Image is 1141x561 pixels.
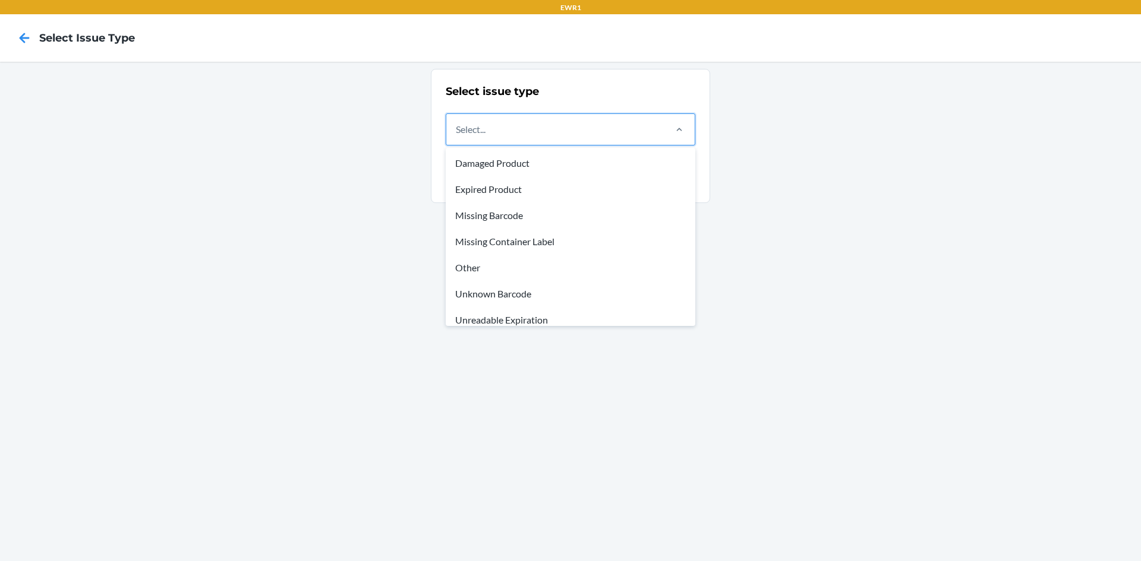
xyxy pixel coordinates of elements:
[448,229,693,255] div: Missing Container Label
[446,84,695,99] h2: Select issue type
[560,2,581,13] p: EWR1
[448,255,693,281] div: Other
[448,202,693,229] div: Missing Barcode
[448,176,693,202] div: Expired Product
[448,307,693,333] div: Unreadable Expiration
[448,150,693,176] div: Damaged Product
[39,30,135,46] h4: Select Issue Type
[456,122,486,137] div: Select...
[448,281,693,307] div: Unknown Barcode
